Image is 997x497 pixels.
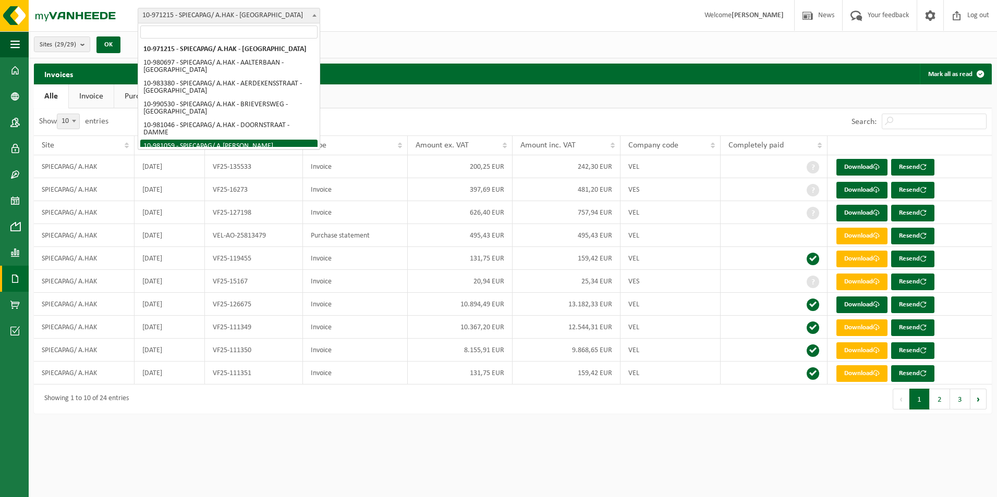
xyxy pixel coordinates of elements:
td: [DATE] [135,201,205,224]
a: Download [836,159,887,176]
td: Invoice [303,316,408,339]
span: Company code [628,141,678,150]
td: 495,43 EUR [408,224,513,247]
a: Download [836,319,887,336]
td: SPIECAPAG/ A.HAK [34,293,135,316]
td: VF25-126675 [205,293,303,316]
a: Download [836,365,887,382]
a: Download [836,228,887,244]
td: Invoice [303,362,408,384]
td: Invoice [303,155,408,178]
td: Purchase statement [303,224,408,247]
li: 10-980697 - SPIECAPAG/ A.HAK - AALTERBAAN - [GEOGRAPHIC_DATA] [140,56,318,77]
td: SPIECAPAG/ A.HAK [34,247,135,270]
td: 626,40 EUR [408,201,513,224]
button: Sites(29/29) [34,36,90,52]
td: [DATE] [135,362,205,384]
td: SPIECAPAG/ A.HAK [34,201,135,224]
button: Resend [891,319,934,336]
td: Invoice [303,293,408,316]
td: VF25-15167 [205,270,303,293]
button: OK [96,36,120,53]
td: VES [621,270,721,293]
td: 481,20 EUR [513,178,621,201]
td: [DATE] [135,270,205,293]
button: Next [970,389,987,409]
div: Showing 1 to 10 of 24 entries [39,390,129,408]
span: 10 [57,114,79,129]
td: 159,42 EUR [513,247,621,270]
td: 131,75 EUR [408,247,513,270]
span: Sites [40,37,76,53]
a: Download [836,205,887,221]
td: VF25-111351 [205,362,303,384]
button: Resend [891,365,934,382]
td: Invoice [303,270,408,293]
li: 10-981059 - SPIECAPAG/ A.[PERSON_NAME] [140,140,318,153]
td: Invoice [303,247,408,270]
td: 10.894,49 EUR [408,293,513,316]
td: 12.544,31 EUR [513,316,621,339]
a: Download [836,342,887,359]
span: Completely paid [728,141,784,150]
td: 13.182,33 EUR [513,293,621,316]
td: VF25-111350 [205,339,303,362]
td: 495,43 EUR [513,224,621,247]
td: VES [621,178,721,201]
td: VEL [621,339,721,362]
td: VEL [621,155,721,178]
td: 9.868,65 EUR [513,339,621,362]
td: 159,42 EUR [513,362,621,384]
a: Download [836,296,887,313]
td: VEL [621,316,721,339]
td: 20,94 EUR [408,270,513,293]
span: Amount inc. VAT [520,141,576,150]
li: 10-990530 - SPIECAPAG/ A.HAK - BRIEVERSWEG - [GEOGRAPHIC_DATA] [140,98,318,119]
td: [DATE] [135,155,205,178]
a: Purchase statement [114,84,202,108]
td: [DATE] [135,224,205,247]
span: Amount ex. VAT [416,141,469,150]
td: SPIECAPAG/ A.HAK [34,316,135,339]
button: Resend [891,182,934,198]
td: [DATE] [135,293,205,316]
td: VF25-119455 [205,247,303,270]
a: Download [836,274,887,290]
td: SPIECAPAG/ A.HAK [34,270,135,293]
td: Invoice [303,339,408,362]
a: Invoice [69,84,114,108]
label: Search: [852,118,877,126]
td: SPIECAPAG/ A.HAK [34,224,135,247]
button: 1 [909,389,930,409]
td: VF25-111349 [205,316,303,339]
li: 10-983380 - SPIECAPAG/ A.HAK - AERDEKENSSTRAAT - [GEOGRAPHIC_DATA] [140,77,318,98]
td: VF25-127198 [205,201,303,224]
span: Site [42,141,54,150]
button: Resend [891,296,934,313]
button: 3 [950,389,970,409]
a: Download [836,251,887,267]
td: 757,94 EUR [513,201,621,224]
td: 242,30 EUR [513,155,621,178]
td: VEL [621,293,721,316]
button: Resend [891,251,934,267]
td: VEL-AO-25813479 [205,224,303,247]
a: Alle [34,84,68,108]
td: VEL [621,247,721,270]
td: 200,25 EUR [408,155,513,178]
td: 10.367,20 EUR [408,316,513,339]
td: SPIECAPAG/ A.HAK [34,339,135,362]
td: [DATE] [135,339,205,362]
td: [DATE] [135,178,205,201]
button: Previous [893,389,909,409]
button: Resend [891,274,934,290]
li: 10-981046 - SPIECAPAG/ A.HAK - DOORNSTRAAT - DAMME [140,119,318,140]
li: 10-971215 - SPIECAPAG/ A.HAK - [GEOGRAPHIC_DATA] [140,43,318,56]
span: 10-971215 - SPIECAPAG/ A.HAK - BRUGGE [138,8,320,23]
td: [DATE] [135,316,205,339]
td: 25,34 EUR [513,270,621,293]
a: Download [836,182,887,198]
count: (29/29) [55,41,76,48]
button: 2 [930,389,950,409]
td: Invoice [303,178,408,201]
